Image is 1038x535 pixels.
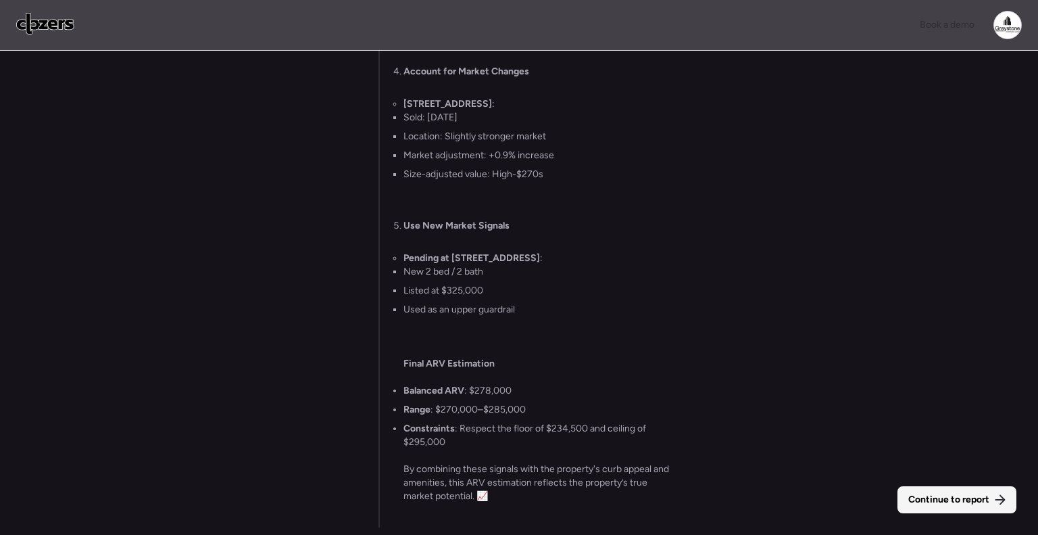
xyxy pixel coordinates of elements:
strong: [STREET_ADDRESS] [403,98,492,110]
strong: Range [403,404,430,415]
li: : Respect the floor of $234,500 and ceiling of $295,000 [403,422,672,449]
li: New 2 bed / 2 bath [403,265,483,279]
li: : $278,000 [403,384,512,398]
span: Continue to report [908,493,989,507]
li: Location: Slightly stronger market [403,130,546,143]
img: Logo [16,13,74,34]
li: Market adjustment: +0.9% increase [403,149,554,162]
li: : $270,000–$285,000 [403,403,526,417]
li: : [403,252,543,330]
strong: Account for Market Changes [403,66,529,77]
p: By combining these signals with the property's curb appeal and amenities, this ARV estimation ref... [403,463,672,503]
strong: Pending at [STREET_ADDRESS] [403,252,540,264]
li: Size-adjusted value: High-$270s [403,168,543,181]
li: Sold: [DATE] [403,111,458,124]
li: Used as an upper guardrail [403,303,515,317]
strong: Constraints [403,423,455,434]
strong: Balanced ARV [403,385,464,396]
span: Book a demo [920,19,974,30]
strong: Final ARV Estimation [403,358,495,369]
strong: Use New Market Signals [403,220,510,231]
li: : [403,97,554,195]
li: Listed at $325,000 [403,284,483,298]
